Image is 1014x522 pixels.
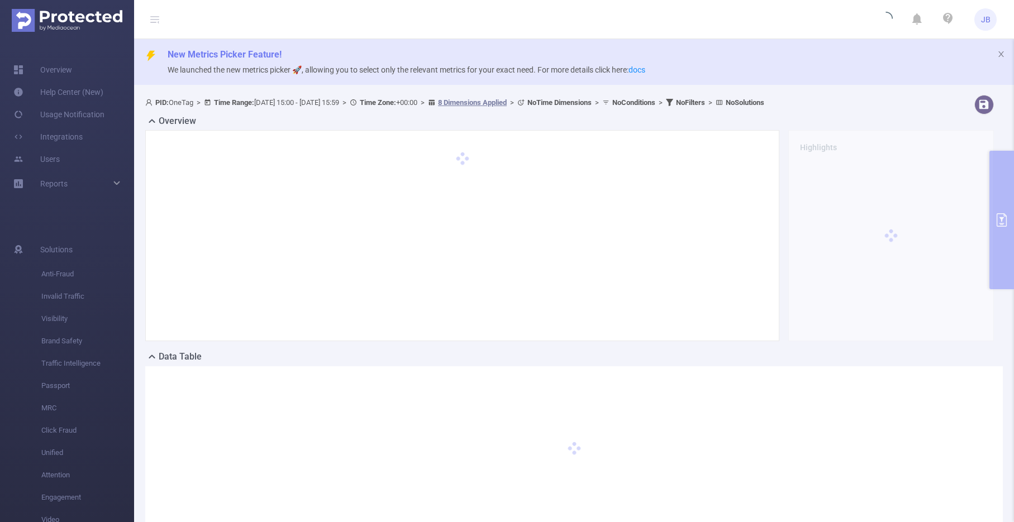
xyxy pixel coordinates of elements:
b: Time Range: [214,98,254,107]
b: PID: [155,98,169,107]
b: No Filters [676,98,705,107]
span: > [507,98,517,107]
span: MRC [41,397,134,419]
span: Anti-Fraud [41,263,134,285]
span: Passport [41,375,134,397]
span: Reports [40,179,68,188]
span: > [705,98,716,107]
span: We launched the new metrics picker 🚀, allowing you to select only the relevant metrics for your e... [168,65,645,74]
span: Click Fraud [41,419,134,442]
button: icon: close [997,48,1005,60]
span: Attention [41,464,134,486]
span: > [592,98,602,107]
span: > [655,98,666,107]
a: Users [13,148,60,170]
span: Unified [41,442,134,464]
b: Time Zone: [360,98,396,107]
u: 8 Dimensions Applied [438,98,507,107]
span: > [193,98,204,107]
a: Overview [13,59,72,81]
i: icon: loading [879,12,893,27]
a: docs [629,65,645,74]
span: > [339,98,350,107]
span: > [417,98,428,107]
b: No Solutions [726,98,764,107]
i: icon: close [997,50,1005,58]
h2: Overview [159,114,196,128]
span: Traffic Intelligence [41,352,134,375]
h2: Data Table [159,350,202,363]
span: Brand Safety [41,330,134,352]
a: Usage Notification [13,103,104,126]
span: OneTag [DATE] 15:00 - [DATE] 15:59 +00:00 [145,98,764,107]
img: Protected Media [12,9,122,32]
b: No Time Dimensions [527,98,592,107]
span: Engagement [41,486,134,509]
span: Visibility [41,308,134,330]
b: No Conditions [612,98,655,107]
span: Solutions [40,238,73,261]
i: icon: user [145,99,155,106]
a: Reports [40,173,68,195]
span: Invalid Traffic [41,285,134,308]
a: Help Center (New) [13,81,103,103]
i: icon: thunderbolt [145,50,156,61]
span: JB [981,8,991,31]
span: New Metrics Picker Feature! [168,49,282,60]
a: Integrations [13,126,83,148]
